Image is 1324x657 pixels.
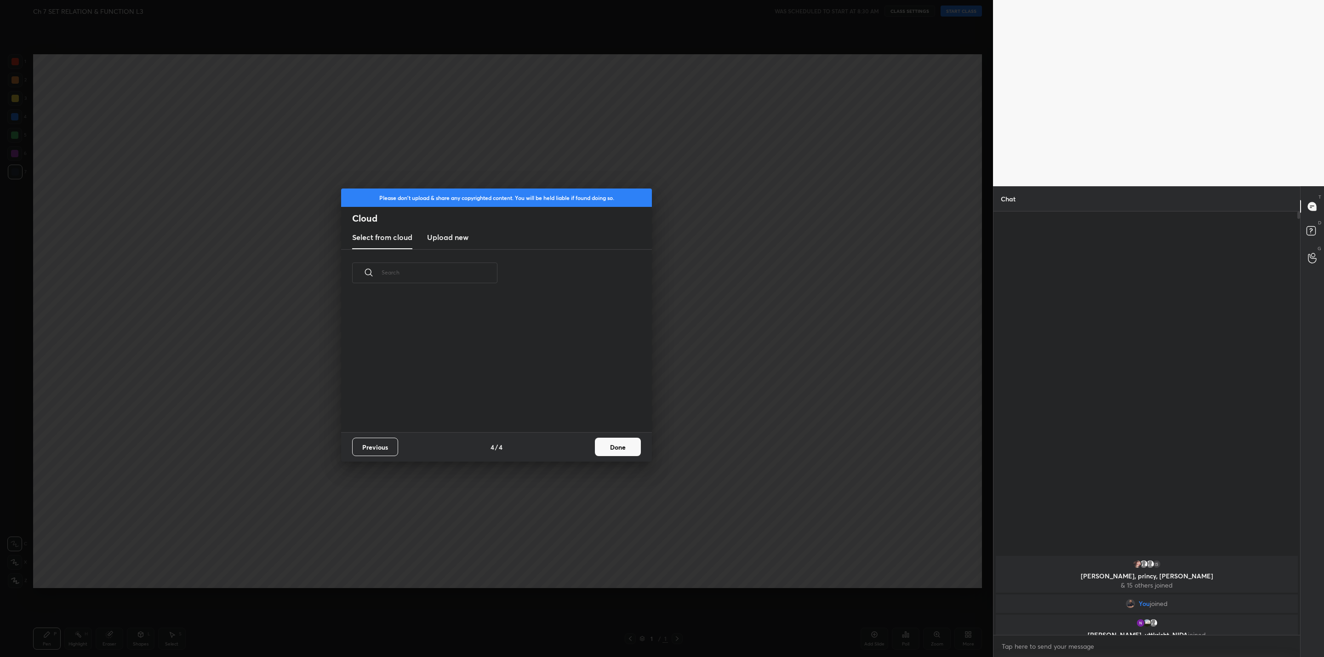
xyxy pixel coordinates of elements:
img: b6da271be9974c4da02500ba606d6206.37767682_3 [1136,618,1145,628]
img: default.png [1146,560,1155,569]
button: Done [595,438,641,456]
div: 15 [1152,560,1161,569]
h2: Cloud [352,212,652,224]
p: T [1318,194,1321,200]
img: 0020fdcc045b4a44a6896f6ec361806c.png [1126,599,1135,608]
span: You [1139,600,1150,607]
img: default.png [1149,618,1158,628]
p: G [1318,245,1321,252]
p: D [1318,219,1321,226]
button: Previous [352,438,398,456]
p: [PERSON_NAME], uttkrisht, NIDA [1001,631,1292,639]
span: joined [1188,630,1206,639]
h4: / [495,442,498,452]
p: & 15 others joined [1001,582,1292,589]
p: Chat [993,187,1023,211]
div: grid [341,294,641,433]
img: default.png [1139,560,1148,569]
div: Please don't upload & share any copyrighted content. You will be held liable if found doing so. [341,189,652,207]
h3: Select from cloud [352,232,412,243]
h3: Upload new [427,232,468,243]
input: Search [382,253,497,292]
img: bd29ef8e1f814d9490f17bc70d2319d3.jpg [1133,560,1142,569]
p: [PERSON_NAME], princy, [PERSON_NAME] [1001,572,1292,580]
img: f944332f232f4943a7511be40d9927c7.jpg [1142,618,1152,628]
span: joined [1150,600,1168,607]
div: grid [993,554,1300,635]
h4: 4 [491,442,494,452]
h4: 4 [499,442,502,452]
